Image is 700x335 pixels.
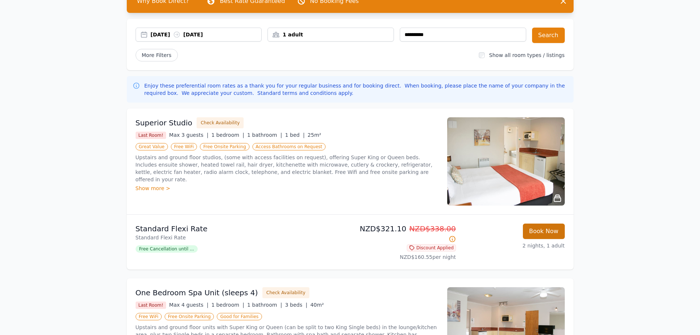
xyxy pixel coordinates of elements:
span: Free WiFi [171,143,197,150]
span: Good for Families [217,313,262,320]
span: 3 beds | [285,302,308,308]
h3: Superior Studio [136,118,193,128]
span: 1 bedroom | [211,132,244,138]
span: Discount Applied [407,244,456,252]
p: Enjoy these preferential room rates as a thank you for your regular business and for booking dire... [144,82,568,97]
span: Max 4 guests | [169,302,208,308]
div: 1 adult [268,31,394,38]
div: Show more > [136,185,438,192]
span: 1 bed | [285,132,305,138]
p: Upstairs and ground floor studios, (some with access facilities on request), offering Super King ... [136,154,438,183]
span: Max 3 guests | [169,132,208,138]
span: More Filters [136,49,178,61]
span: 40m² [310,302,324,308]
span: 1 bedroom | [211,302,244,308]
span: Great Value [136,143,168,150]
button: Check Availability [197,117,244,128]
button: Search [532,28,565,43]
span: Last Room! [136,302,166,309]
span: 1 bathroom | [247,132,282,138]
span: 25m² [308,132,321,138]
span: NZD$338.00 [409,224,456,233]
span: Access Bathrooms on Request [252,143,326,150]
p: Standard Flexi Rate [136,234,347,241]
p: NZD$160.55 per night [353,253,456,261]
span: Free WiFi [136,313,162,320]
h3: One Bedroom Spa Unit (sleeps 4) [136,288,258,298]
span: Free Onsite Parking [165,313,214,320]
span: 1 bathroom | [247,302,282,308]
label: Show all room types / listings [489,52,564,58]
button: Book Now [523,224,565,239]
p: Standard Flexi Rate [136,224,347,234]
span: Free Onsite Parking [200,143,249,150]
button: Check Availability [262,287,309,298]
span: Last Room! [136,132,166,139]
div: [DATE] [DATE] [151,31,262,38]
span: Free Cancellation until ... [136,245,198,253]
p: NZD$321.10 [353,224,456,244]
p: 2 nights, 1 adult [462,242,565,249]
